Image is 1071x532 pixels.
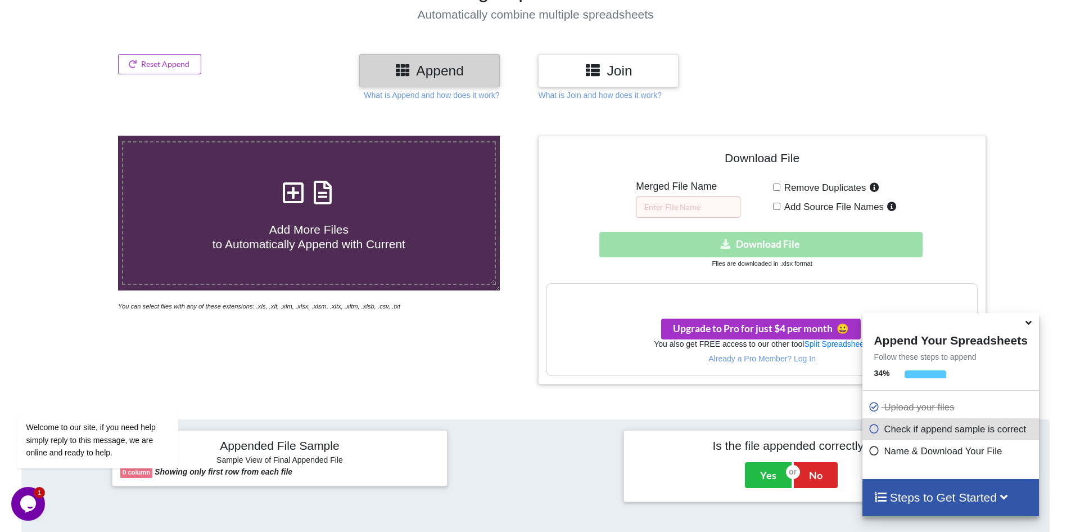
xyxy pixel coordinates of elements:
[546,144,977,176] h4: Download File
[868,444,1036,458] p: Name & Download Your File
[712,260,812,267] small: Files are downloaded in .xlsx format
[673,323,849,334] span: Upgrade to Pro for just $4 per month
[874,369,889,378] b: 34 %
[661,319,861,339] button: Upgrade to Pro for just $4 per monthsmile
[538,90,661,101] p: What is Join and how does it work?
[804,339,870,348] a: Split Spreadsheets
[868,422,1036,436] p: Check if append sample is correct
[547,353,977,364] p: Already a Pro Member? Log In
[862,351,1038,363] p: Follow these steps to append
[368,62,491,79] h3: Append
[118,303,400,310] i: You can select files with any of these extensions: .xls, .xlt, .xlm, .xlsx, .xlsm, .xltx, .xltm, ...
[780,182,866,193] span: Remove Duplicates
[632,439,951,453] h4: Is the file appended correctly?
[833,323,849,334] span: smile
[11,310,214,481] iframe: chat widget
[862,330,1038,347] h4: Append Your Spreadsheets
[120,439,439,454] h4: Appended File Sample
[364,90,499,101] p: What is Append and how does it work?
[547,339,977,349] h6: You also get FREE access to our other tool
[868,400,1036,414] p: Upload your files
[794,462,838,488] button: No
[118,54,201,74] button: Reset Append
[636,196,740,218] input: Enter File Name
[11,487,47,521] iframe: chat widget
[547,289,977,302] h3: Your files are more than 1 MB
[120,455,439,467] h6: Sample View of Final Appended File
[780,202,884,212] span: Add Source File Names
[636,181,740,193] h5: Merged File Name
[874,490,1027,504] h4: Steps to Get Started
[546,62,670,79] h3: Join
[213,223,405,250] span: Add More Files to Automatically Append with Current
[745,462,792,488] button: Yes
[155,467,292,476] b: Showing only first row from each file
